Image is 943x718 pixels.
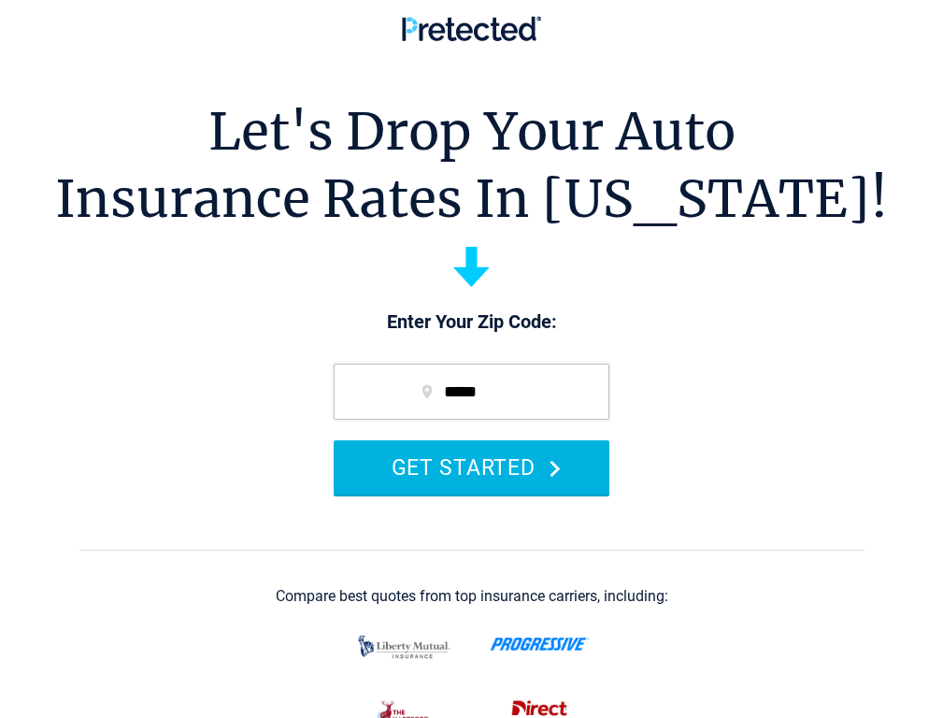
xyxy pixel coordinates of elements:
img: progressive [490,638,590,651]
h1: Let's Drop Your Auto Insurance Rates In [US_STATE]! [55,98,888,233]
p: Enter Your Zip Code: [315,309,628,336]
button: GET STARTED [334,440,609,494]
img: liberty [348,625,461,669]
img: Pretected Logo [402,16,541,41]
div: Compare best quotes from top insurance carriers, including: [276,588,668,605]
input: zip code [334,364,609,420]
